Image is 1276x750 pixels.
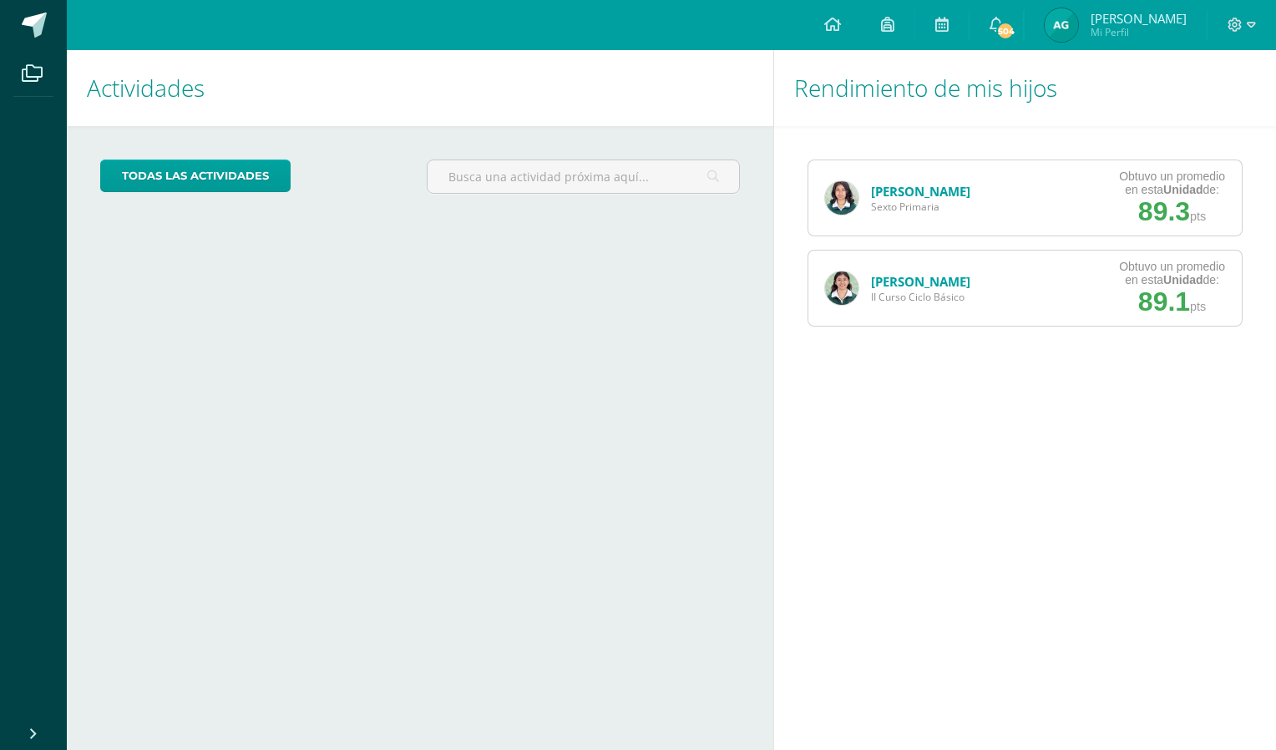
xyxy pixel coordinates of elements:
img: 71bd59594b73a27fa46549b08815a2e1.png [825,181,858,215]
span: 89.3 [1138,196,1190,226]
span: [PERSON_NAME] [1091,10,1187,27]
strong: Unidad [1163,273,1203,286]
span: II Curso Ciclo Básico [871,290,970,304]
span: pts [1190,210,1206,223]
span: Sexto Primaria [871,200,970,214]
input: Busca una actividad próxima aquí... [428,160,739,193]
div: Obtuvo un promedio en esta de: [1119,170,1225,196]
strong: Unidad [1163,183,1203,196]
div: Obtuvo un promedio en esta de: [1119,260,1225,286]
a: [PERSON_NAME] [871,183,970,200]
a: todas las Actividades [100,160,291,192]
a: [PERSON_NAME] [871,273,970,290]
span: 504 [996,22,1015,40]
h1: Rendimiento de mis hijos [794,50,1256,126]
span: pts [1190,300,1206,313]
span: 89.1 [1138,286,1190,317]
img: 6aaa91bad869da15764c0a2f0837109e.png [825,271,858,305]
span: Mi Perfil [1091,25,1187,39]
h1: Actividades [87,50,753,126]
img: c11d42e410010543b8f7588cb98b0966.png [1045,8,1078,42]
